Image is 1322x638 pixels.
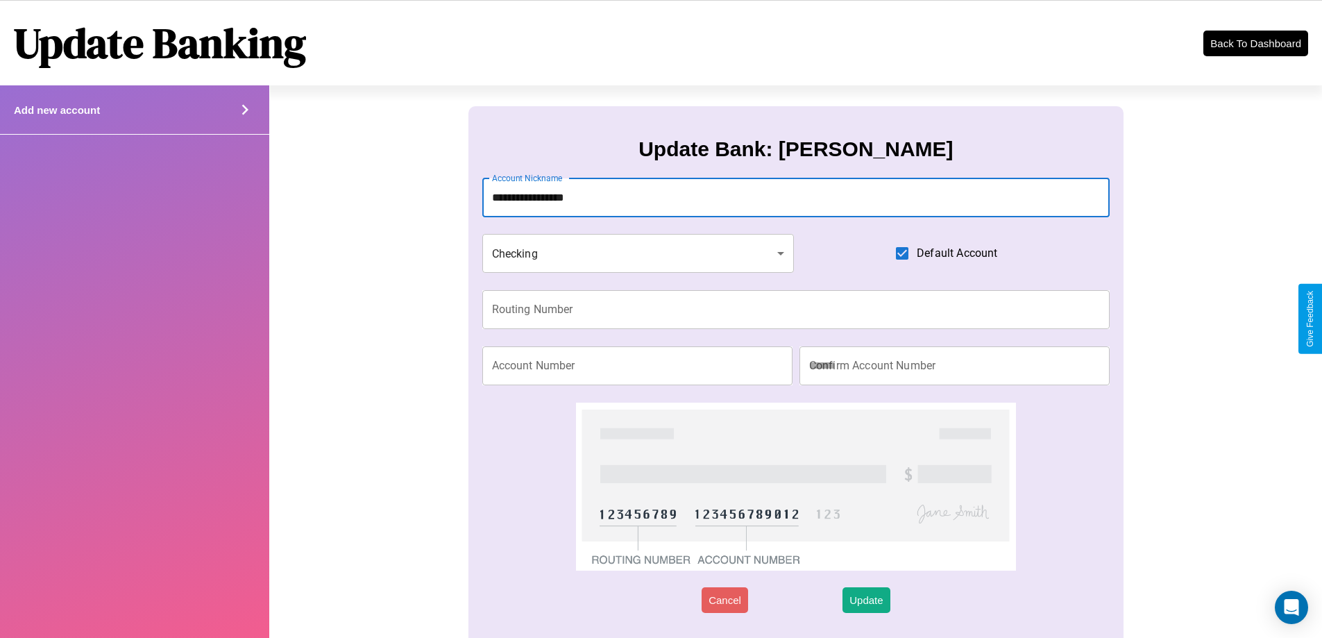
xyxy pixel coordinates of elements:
div: Give Feedback [1305,291,1315,347]
button: Cancel [702,587,748,613]
div: Checking [482,234,795,273]
h1: Update Banking [14,15,306,72]
div: Open Intercom Messenger [1275,591,1308,624]
button: Update [842,587,890,613]
span: Default Account [917,245,997,262]
button: Back To Dashboard [1203,31,1308,56]
h4: Add new account [14,104,100,116]
label: Account Nickname [492,172,563,184]
img: check [576,403,1015,571]
h3: Update Bank: [PERSON_NAME] [638,137,953,161]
